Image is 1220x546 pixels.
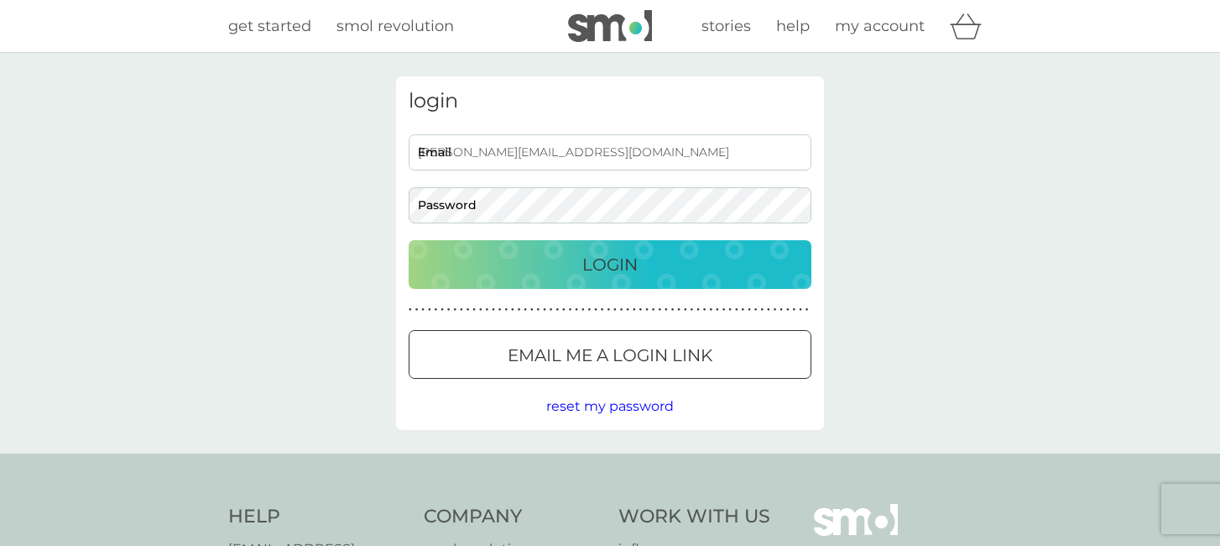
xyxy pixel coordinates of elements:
p: ● [703,306,706,314]
p: ● [716,306,719,314]
span: reset my password [546,398,674,414]
p: ● [498,306,502,314]
p: ● [415,306,419,314]
p: Login [582,251,638,278]
p: ● [677,306,680,314]
p: ● [550,306,553,314]
p: ● [742,306,745,314]
p: ● [504,306,508,314]
p: ● [613,306,617,314]
p: ● [518,306,521,314]
p: ● [537,306,540,314]
p: ● [543,306,546,314]
p: ● [626,306,629,314]
p: ● [639,306,643,314]
p: ● [479,306,482,314]
h4: Work With Us [618,504,770,530]
p: ● [511,306,514,314]
p: ● [467,306,470,314]
p: ● [806,306,809,314]
p: ● [562,306,566,314]
p: ● [486,306,489,314]
button: Email me a login link [409,330,811,379]
a: my account [835,14,925,39]
p: ● [581,306,585,314]
button: Login [409,240,811,289]
span: stories [701,17,751,35]
p: ● [696,306,700,314]
p: ● [760,306,764,314]
span: my account [835,17,925,35]
p: ● [735,306,738,314]
p: ● [524,306,527,314]
p: ● [633,306,636,314]
button: reset my password [546,396,674,417]
p: ● [530,306,534,314]
p: ● [709,306,712,314]
p: ● [453,306,456,314]
p: ● [665,306,668,314]
h4: Company [424,504,602,530]
div: basket [950,9,992,43]
p: ● [774,306,777,314]
p: ● [460,306,463,314]
p: ● [779,306,783,314]
p: ● [601,306,604,314]
p: ● [620,306,623,314]
p: ● [555,306,559,314]
a: stories [701,14,751,39]
p: ● [594,306,597,314]
p: ● [652,306,655,314]
a: smol revolution [336,14,454,39]
p: ● [569,306,572,314]
p: ● [575,306,578,314]
p: ● [472,306,476,314]
p: ● [607,306,610,314]
p: ● [409,306,412,314]
p: ● [748,306,751,314]
p: ● [645,306,649,314]
h3: login [409,89,811,113]
p: ● [754,306,758,314]
p: ● [428,306,431,314]
a: help [776,14,810,39]
p: ● [421,306,425,314]
p: ● [492,306,495,314]
p: ● [658,306,661,314]
p: Email me a login link [508,342,712,369]
p: ● [691,306,694,314]
p: ● [786,306,790,314]
p: ● [671,306,675,314]
p: ● [588,306,592,314]
p: ● [793,306,796,314]
span: help [776,17,810,35]
p: ● [767,306,770,314]
p: ● [722,306,726,314]
span: smol revolution [336,17,454,35]
span: get started [228,17,311,35]
p: ● [728,306,732,314]
p: ● [441,306,444,314]
img: smol [568,10,652,42]
p: ● [799,306,802,314]
h4: Help [228,504,407,530]
a: get started [228,14,311,39]
p: ● [447,306,451,314]
p: ● [435,306,438,314]
p: ● [684,306,687,314]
